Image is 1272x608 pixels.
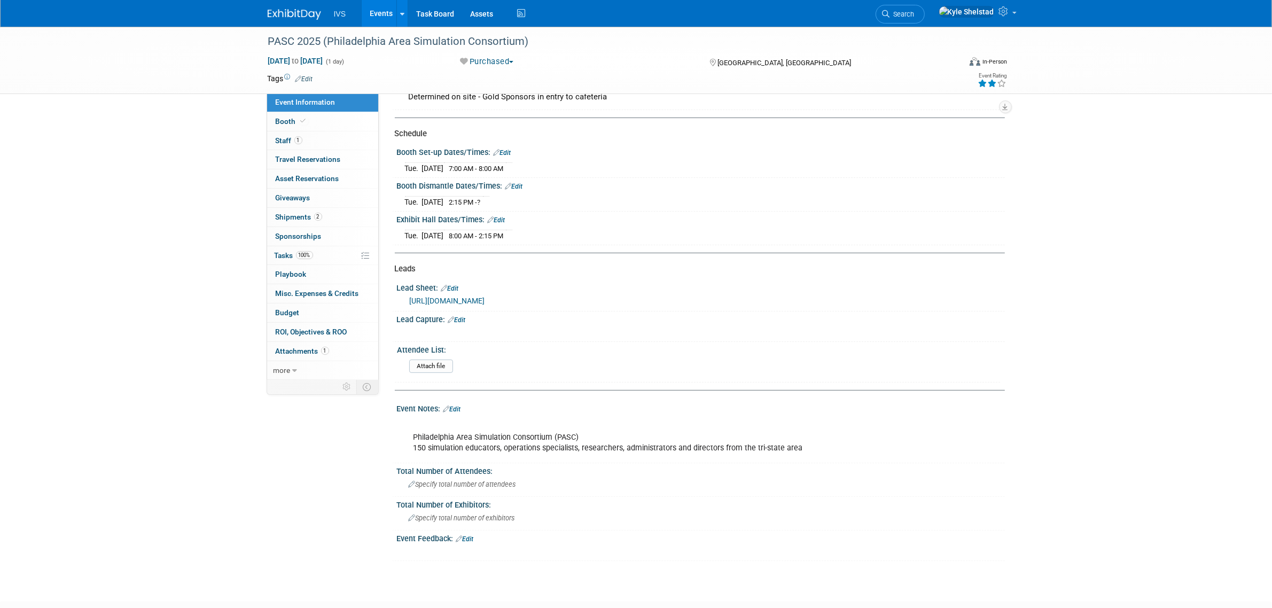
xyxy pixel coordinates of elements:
[314,213,322,221] span: 2
[410,297,485,305] a: [URL][DOMAIN_NAME]
[276,174,339,183] span: Asset Reservations
[294,136,302,144] span: 1
[267,303,378,322] a: Budget
[276,117,308,126] span: Booth
[890,10,915,18] span: Search
[488,216,505,224] a: Edit
[267,361,378,380] a: more
[494,149,511,157] a: Edit
[405,196,422,207] td: Tue.
[276,328,347,336] span: ROI, Objectives & ROO
[395,263,997,275] div: Leads
[456,535,474,543] a: Edit
[405,162,422,174] td: Tue.
[397,144,1005,158] div: Booth Set-up Dates/Times:
[898,56,1008,72] div: Event Format
[267,342,378,361] a: Attachments1
[268,56,324,66] span: [DATE] [DATE]
[276,193,310,202] span: Giveaways
[397,178,1005,192] div: Booth Dismantle Dates/Times:
[448,316,466,324] a: Edit
[276,98,335,106] span: Event Information
[267,189,378,207] a: Giveaways
[295,75,313,83] a: Edit
[321,347,329,355] span: 1
[276,270,307,278] span: Playbook
[978,73,1006,79] div: Event Rating
[449,165,504,173] span: 7:00 AM - 8:00 AM
[274,366,291,375] span: more
[267,208,378,227] a: Shipments2
[276,213,322,221] span: Shipments
[395,128,997,139] div: Schedule
[276,136,302,145] span: Staff
[405,89,997,105] div: Determined on site - Gold Sponsors in entry to cafeteria
[717,59,851,67] span: [GEOGRAPHIC_DATA], [GEOGRAPHIC_DATA]
[406,416,887,459] div: Philadelphia Area Simulation Consortium (PASC) 150 simulation educators, operations specialists, ...
[325,58,345,65] span: (1 day)
[397,311,1005,325] div: Lead Capture:
[267,246,378,265] a: Tasks100%
[397,463,1005,477] div: Total Number of Attendees:
[276,308,300,317] span: Budget
[397,401,1005,415] div: Event Notes:
[267,227,378,246] a: Sponsorships
[449,198,481,206] span: 2:15 PM -
[267,131,378,150] a: Staff1
[267,150,378,169] a: Travel Reservations
[267,265,378,284] a: Playbook
[267,169,378,188] a: Asset Reservations
[275,251,313,260] span: Tasks
[267,112,378,131] a: Booth
[970,57,980,66] img: Format-Inperson.png
[276,289,359,298] span: Misc. Expenses & Credits
[405,230,422,241] td: Tue.
[409,480,516,488] span: Specify total number of attendees
[422,230,444,241] td: [DATE]
[276,155,341,163] span: Travel Reservations
[264,32,945,51] div: PASC 2025 (Philadelphia Area Simulation Consortium)
[276,232,322,240] span: Sponsorships
[982,58,1007,66] div: In-Person
[268,73,313,84] td: Tags
[291,57,301,65] span: to
[505,183,523,190] a: Edit
[334,10,346,18] span: IVS
[397,342,1000,355] div: Attendee List:
[301,118,306,124] i: Booth reservation complete
[356,380,378,394] td: Toggle Event Tabs
[876,5,925,24] a: Search
[443,406,461,413] a: Edit
[441,285,459,292] a: Edit
[276,347,329,355] span: Attachments
[409,514,515,522] span: Specify total number of exhibitors
[397,280,1005,294] div: Lead Sheet:
[296,251,313,259] span: 100%
[338,380,357,394] td: Personalize Event Tab Strip
[267,284,378,303] a: Misc. Expenses & Credits
[268,9,321,20] img: ExhibitDay
[267,93,378,112] a: Event Information
[478,198,481,206] span: ?
[422,162,444,174] td: [DATE]
[456,56,518,67] button: Purchased
[397,212,1005,225] div: Exhibit Hall Dates/Times:
[449,232,504,240] span: 8:00 AM - 2:15 PM
[422,196,444,207] td: [DATE]
[397,497,1005,510] div: Total Number of Exhibitors:
[397,531,1005,544] div: Event Feedback:
[267,323,378,341] a: ROI, Objectives & ROO
[939,6,995,18] img: Kyle Shelstad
